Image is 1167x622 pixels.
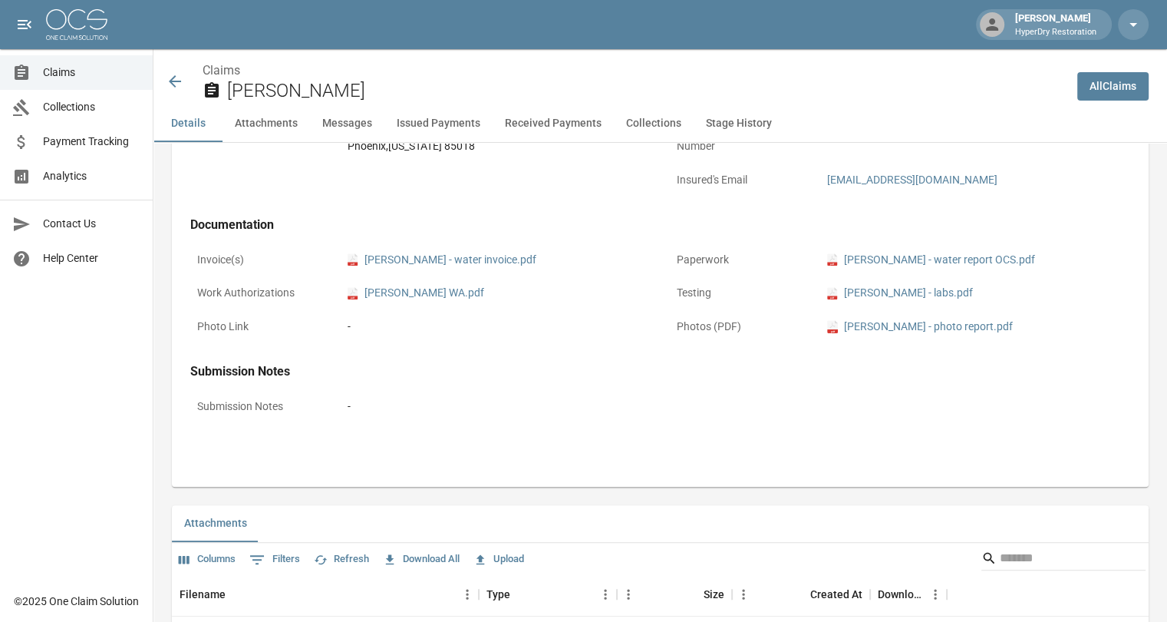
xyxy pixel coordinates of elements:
button: Menu [617,583,640,606]
p: Paperwork [670,245,808,275]
button: open drawer [9,9,40,40]
a: pdf[PERSON_NAME] - water report OCS.pdf [827,252,1035,268]
p: HyperDry Restoration [1015,26,1096,39]
button: Menu [924,583,947,606]
button: Messages [310,105,384,142]
p: Invoice(s) [190,245,328,275]
div: [PERSON_NAME] [1009,11,1103,38]
button: Select columns [175,548,239,571]
div: - [348,399,1123,415]
div: Type [486,573,510,616]
span: Claims [43,65,140,81]
span: Payment Tracking [43,134,140,150]
div: © 2025 One Claim Solution [14,594,139,609]
button: Show filters [246,548,304,572]
button: Refresh [310,548,373,571]
div: - [348,319,644,335]
a: [EMAIL_ADDRESS][DOMAIN_NAME] [827,174,997,186]
nav: breadcrumb [203,61,1065,80]
div: Filename [172,573,479,616]
a: Claims [203,63,240,78]
button: Attachments [223,105,310,142]
a: pdf[PERSON_NAME] WA.pdf [348,285,484,301]
a: AllClaims [1077,72,1149,101]
button: Received Payments [493,105,614,142]
p: Insured's Email [670,165,808,195]
p: Testing [670,278,808,308]
span: Contact Us [43,216,140,232]
p: Work Authorizations [190,278,328,308]
div: related-list tabs [172,505,1149,542]
div: Created At [732,573,870,616]
div: Created At [810,573,862,616]
div: Type [479,573,617,616]
span: Analytics [43,168,140,184]
button: Collections [614,105,694,142]
div: anchor tabs [153,105,1167,142]
button: Upload [470,548,528,571]
button: Download All [379,548,463,571]
span: Help Center [43,250,140,266]
div: Phoenix , [US_STATE] 85018 [348,138,644,154]
div: Size [617,573,732,616]
span: Collections [43,99,140,115]
div: Search [981,546,1146,574]
a: pdf[PERSON_NAME] - photo report.pdf [827,319,1013,335]
button: Menu [594,583,617,606]
h4: Submission Notes [190,364,1130,379]
button: Menu [456,583,479,606]
p: Submission Notes [190,392,328,422]
div: Download [870,573,947,616]
button: Issued Payments [384,105,493,142]
img: ocs-logo-white-transparent.png [46,9,107,40]
h4: Documentation [190,217,1130,233]
button: Stage History [694,105,784,142]
button: Details [153,105,223,142]
a: pdf[PERSON_NAME] - labs.pdf [827,285,973,301]
div: Filename [180,573,226,616]
button: Menu [732,583,755,606]
button: Attachments [172,505,259,542]
h2: [PERSON_NAME] [227,80,1065,102]
a: pdf[PERSON_NAME] - water invoice.pdf [348,252,536,268]
p: Photo Link [190,312,328,342]
div: Download [878,573,924,616]
div: Size [704,573,724,616]
p: Photos (PDF) [670,312,808,342]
